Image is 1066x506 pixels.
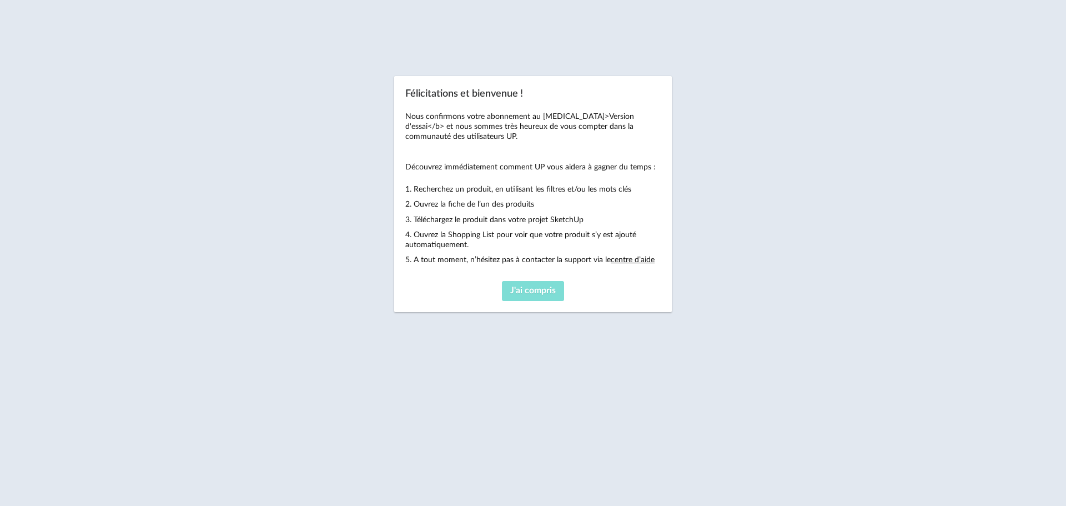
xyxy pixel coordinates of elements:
p: Découvrez immédiatement comment UP vous aidera à gagner du temps : [405,162,661,172]
p: 4. Ouvrez la Shopping List pour voir que votre produit s’y est ajouté automatiquement. [405,230,661,250]
a: centre d’aide [611,256,655,264]
div: Félicitations et bienvenue ! [394,76,672,313]
span: J'ai compris [510,286,556,295]
p: 3. Téléchargez le produit dans votre projet SketchUp [405,215,661,225]
p: 1. Recherchez un produit, en utilisant les filtres et/ou les mots clés [405,184,661,194]
p: Nous confirmons votre abonnement au [MEDICAL_DATA]>Version d'essai</b> et nous sommes très heureu... [405,112,661,142]
button: J'ai compris [502,281,564,301]
p: 5. A tout moment, n’hésitez pas à contacter la support via le [405,255,661,265]
p: 2. Ouvrez la fiche de l’un des produits [405,199,661,209]
span: Félicitations et bienvenue ! [405,89,523,99]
